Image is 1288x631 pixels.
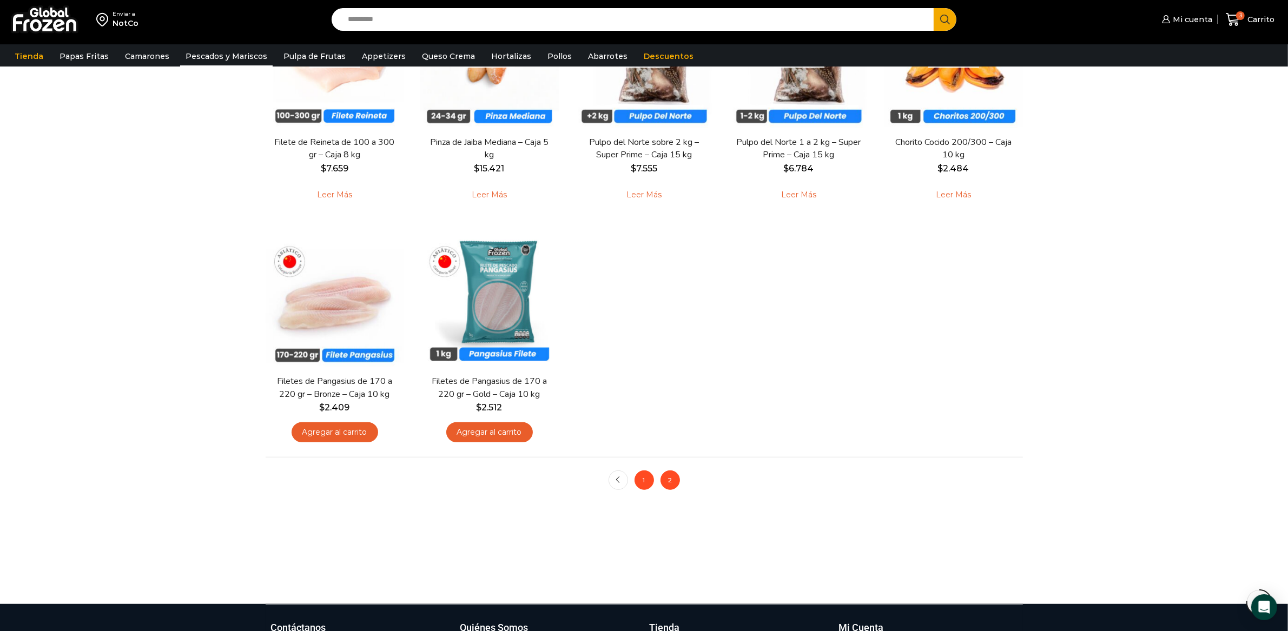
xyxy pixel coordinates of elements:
[638,46,699,67] a: Descuentos
[464,50,515,68] p: Agotado
[309,50,360,68] p: Agotado
[477,402,482,413] span: $
[272,136,397,161] a: Filete de Reineta de 100 a 300 gr – Caja 8 kg
[631,163,657,174] bdi: 7.555
[1170,14,1212,25] span: Mi cuenta
[610,183,678,206] a: Leé más sobre “Pulpo del Norte sobre 2 kg - Super Prime - Caja 15 kg”
[1251,594,1277,620] div: Open Intercom Messenger
[427,375,551,400] a: Filetes de Pangasius de 170 a 220 gr – Gold – Caja 10 kg
[1159,9,1212,30] a: Mi cuenta
[938,163,969,174] bdi: 2.484
[272,375,397,400] a: Filetes de Pangasius de 170 a 220 gr – Bronze – Caja 10 kg
[321,163,326,174] span: $
[928,50,979,68] p: Agotado
[774,50,824,68] p: Agotado
[321,163,348,174] bdi: 7.659
[938,163,943,174] span: $
[736,136,861,161] a: Pulpo del Norte 1 a 2 kg – Super Prime – Caja 15 kg
[417,46,480,67] a: Queso Crema
[477,402,503,413] bdi: 2.512
[427,136,551,161] a: Pinza de Jaiba Mediana – Caja 5 kg
[113,10,138,18] div: Enviar a
[320,402,325,413] span: $
[113,18,138,29] div: NotCo
[934,8,956,31] button: Search button
[582,136,706,161] a: Pulpo del Norte sobre 2 kg – Super Prime – Caja 15 kg
[1245,14,1274,25] span: Carrito
[891,136,1015,161] a: Chorito Cocido 200/300 – Caja 10 kg
[320,402,350,413] bdi: 2.409
[542,46,577,67] a: Pollos
[1223,7,1277,32] a: 3 Carrito
[292,422,378,442] a: Agregar al carrito: “Filetes de Pangasius de 170 a 220 gr - Bronze - Caja 10 kg”
[764,183,833,206] a: Leé más sobre “Pulpo del Norte 1 a 2 kg - Super Prime - Caja 15 kg”
[919,183,988,206] a: Leé más sobre “Chorito Cocido 200/300 - Caja 10 kg”
[356,46,411,67] a: Appetizers
[631,163,636,174] span: $
[54,46,114,67] a: Papas Fritas
[120,46,175,67] a: Camarones
[9,46,49,67] a: Tienda
[1236,11,1245,20] span: 3
[486,46,537,67] a: Hortalizas
[474,163,480,174] span: $
[619,50,670,68] p: Agotado
[96,10,113,29] img: address-field-icon.svg
[474,163,505,174] bdi: 15.421
[635,470,654,490] a: 1
[660,470,680,490] span: 2
[583,46,633,67] a: Abarrotes
[300,183,369,206] a: Leé más sobre “Filete de Reineta de 100 a 300 gr - Caja 8 kg”
[446,422,533,442] a: Agregar al carrito: “Filetes de Pangasius de 170 a 220 gr - Gold - Caja 10 kg”
[180,46,273,67] a: Pescados y Mariscos
[784,163,789,174] span: $
[784,163,814,174] bdi: 6.784
[455,183,524,206] a: Leé más sobre “Pinza de Jaiba Mediana - Caja 5 kg”
[278,46,351,67] a: Pulpa de Frutas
